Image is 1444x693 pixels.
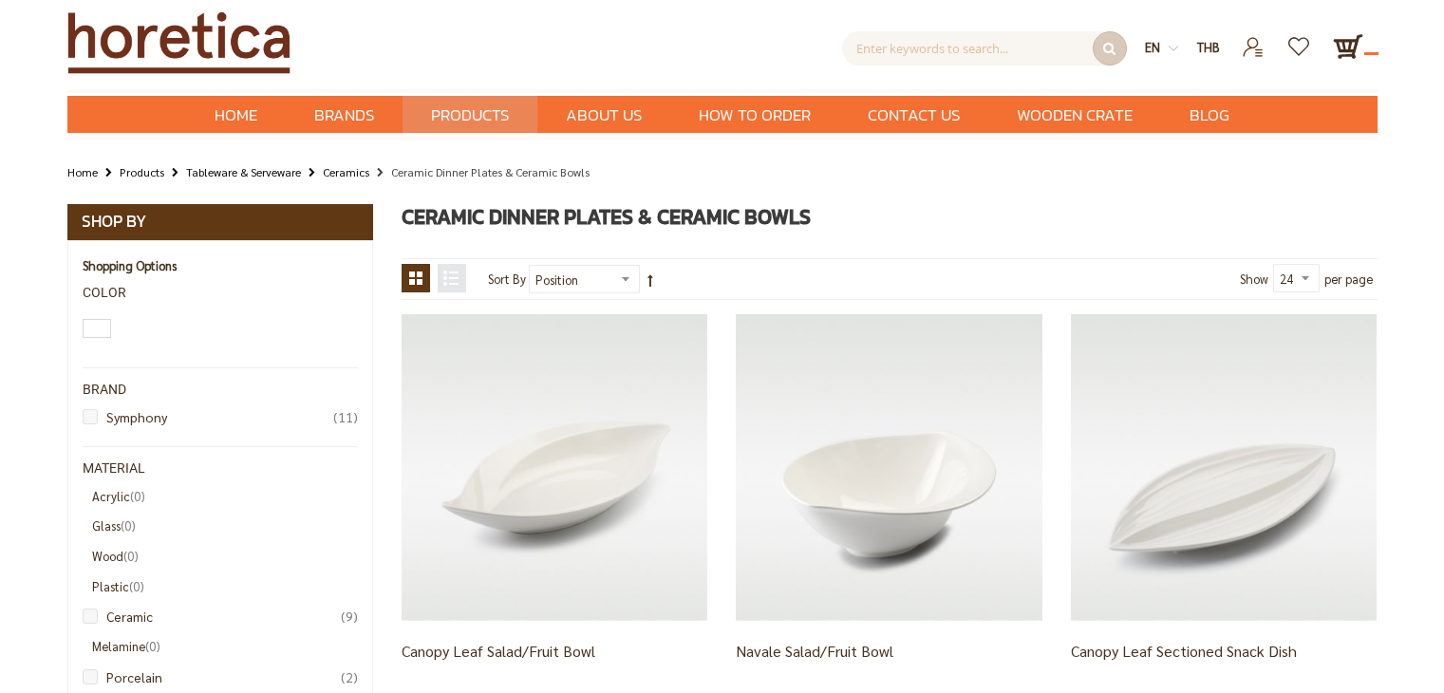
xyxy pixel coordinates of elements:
li: Glass [92,515,359,536]
a: Navale Salad/Fruit Bowl [736,641,893,661]
span: Products [431,96,509,135]
a: Blog [1161,96,1258,133]
img: ceramic bowl, porcelain, multi-purpose bowl, salad bowl, fruit bowl, serving bowl, serving pieces... [402,314,707,620]
a: Home [186,96,286,133]
a: Canopy Leaf Sectioned Snack Dish [1071,641,1297,661]
img: Horetica.com [67,11,291,74]
a: Navale Salad/Fruit Bowl [736,458,1041,474]
strong: Shopping Options [83,255,177,276]
span: Ceramic Dinner Plates & Ceramic Bowls [402,201,811,233]
span: 0 [129,578,144,594]
a: About Us [537,96,670,133]
a: Porcelain2 [92,666,359,687]
div: Color [83,286,359,300]
li: Plastic [92,576,359,597]
span: 9 [341,606,358,627]
a: Canopy Leaf Salad/Fruit Bowl [402,641,595,661]
a: Symphony11 [92,406,359,427]
a: Brands [286,96,403,133]
span: 0 [121,517,136,534]
span: Brands [314,96,374,135]
strong: Ceramic Dinner Plates & Ceramic Bowls [391,164,590,179]
img: ceramic plate, porcelain, muti-purpose plate, serving platters, serving plate, serving pieces, fo... [1071,314,1377,620]
a: ceramic plate, porcelain, muti-purpose plate, serving platters, serving plate, serving pieces, fo... [1071,458,1377,474]
span: en [1145,39,1160,55]
span: How to Order [699,96,811,135]
span: Blog [1190,96,1229,135]
img: Navale Salad/Fruit Bowl [736,314,1041,620]
a: Wooden Crate [988,96,1161,133]
a: Ceramics [323,161,369,182]
span: Contact Us [868,96,960,135]
span: Home [215,103,257,127]
a: Products [403,96,537,133]
a: Home [67,161,98,182]
span: THB [1197,39,1220,55]
span: 0 [130,488,145,504]
a: Tableware & Serveware [186,161,301,182]
a: How to Order [670,96,839,133]
strong: Grid [402,264,430,292]
span: Wooden Crate [1017,96,1133,135]
img: dropdown-icon.svg [1169,44,1178,53]
a: Ceramic9 [92,606,359,627]
a: Login [1230,31,1277,47]
span: per page [1324,264,1373,294]
a: Contact Us [839,96,988,133]
li: Melamine [92,636,359,657]
span: 0 [123,548,139,564]
a: ceramic bowl, porcelain, multi-purpose bowl, salad bowl, fruit bowl, serving bowl, serving pieces... [402,458,707,474]
span: 11 [333,406,358,427]
label: Sort By [488,264,526,294]
div: Brand [83,383,359,397]
li: Acrylic [92,486,359,507]
span: About Us [566,96,642,135]
li: Wood [92,546,359,567]
span: Show [1240,271,1268,287]
a: Products [120,161,164,182]
strong: Shop By [82,209,146,235]
span: 2 [341,666,358,687]
span: 0 [145,638,160,654]
a: Wishlist [1277,31,1323,47]
div: Material [83,461,359,476]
